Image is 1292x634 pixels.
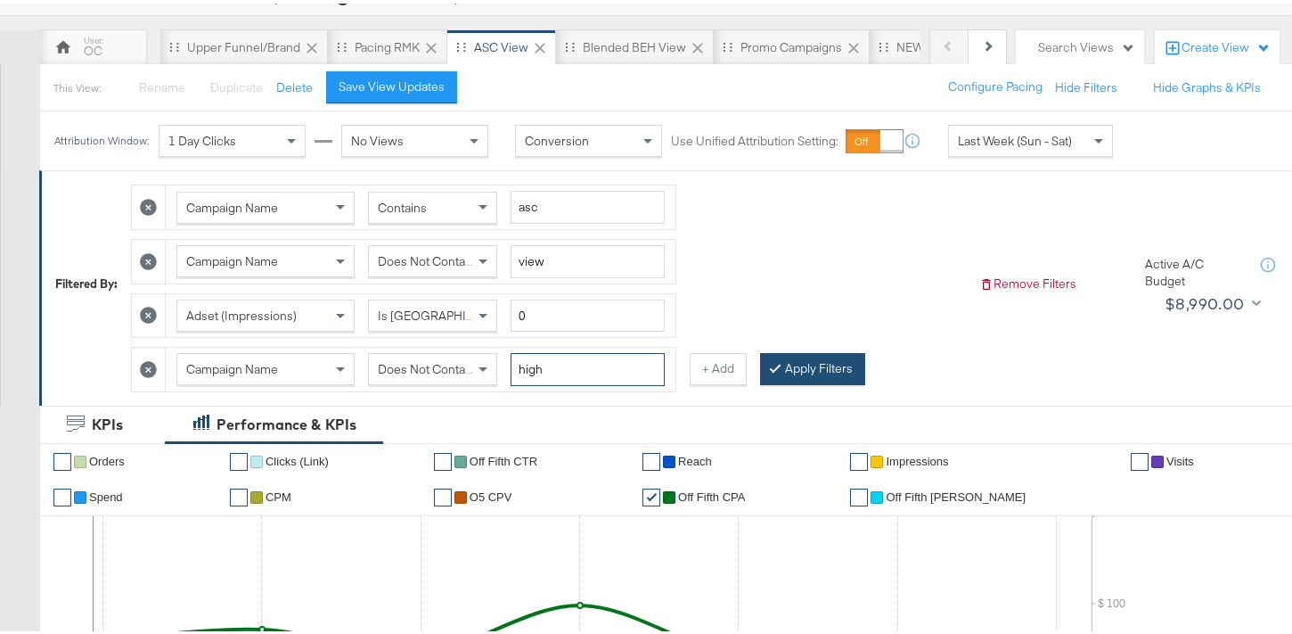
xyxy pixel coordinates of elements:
[678,487,745,500] span: off fifth CPA
[474,36,528,53] div: ASC View
[230,485,248,503] a: ✔
[186,358,278,374] span: Campaign Name
[1038,36,1135,53] div: Search Views
[186,304,297,320] span: Adset (Impressions)
[1157,286,1264,315] button: $8,990.00
[886,487,1026,500] span: Off Fifth [PERSON_NAME]
[186,196,278,212] span: Campaign Name
[936,68,1055,100] button: Configure Pacing
[850,485,868,503] a: ✔
[217,411,356,432] div: Performance & KPIs
[53,485,71,503] a: ✔
[89,451,125,465] span: Orders
[642,485,660,503] a: ✔
[678,451,712,465] span: Reach
[55,272,118,289] div: Filtered By:
[1055,76,1117,93] button: Hide Filters
[355,36,420,53] div: Pacing RMK
[378,196,427,212] span: Contains
[53,78,101,92] div: This View:
[979,272,1076,289] button: Remove Filters
[511,242,665,275] input: Enter a search term
[511,350,665,383] input: Enter a search term
[1182,36,1271,54] div: Create View
[266,487,291,500] span: CPM
[1131,449,1149,467] a: ✔
[1166,451,1194,465] span: Visits
[168,129,236,145] span: 1 Day Clicks
[690,350,747,382] button: + Add
[886,451,948,465] span: Impressions
[850,449,868,467] a: ✔
[337,38,347,48] div: Drag to reorder tab
[378,250,475,266] span: Does Not Contain
[740,36,842,53] div: Promo Campaigns
[1145,252,1243,285] div: Active A/C Budget
[378,304,514,320] span: Is [GEOGRAPHIC_DATA]
[434,449,452,467] a: ✔
[187,36,300,53] div: Upper Funnel/Brand
[456,38,466,48] div: Drag to reorder tab
[525,129,589,145] span: Conversion
[84,39,102,56] div: OC
[266,451,329,465] span: Clicks (Link)
[671,129,838,146] label: Use Unified Attribution Setting:
[186,250,278,266] span: Campaign Name
[169,38,179,48] div: Drag to reorder tab
[210,76,263,92] span: Duplicate
[470,487,512,500] span: O5 CPV
[511,187,665,220] input: Enter a search term
[723,38,732,48] div: Drag to reorder tab
[958,129,1072,145] span: Last Week (Sun - Sat)
[896,36,1026,53] div: NEW O5 Weekly Report
[326,68,457,100] button: Save View Updates
[92,411,123,432] div: KPIs
[642,449,660,467] a: ✔
[1165,287,1245,314] div: $8,990.00
[378,358,475,374] span: Does Not Contain
[1153,76,1261,93] button: Hide Graphs & KPIs
[276,76,313,93] button: Delete
[565,38,575,48] div: Drag to reorder tab
[89,487,123,500] span: Spend
[583,36,686,53] div: Blended BEH View
[53,131,150,144] div: Attribution Window:
[511,296,665,329] input: Enter a number
[139,76,185,92] span: Rename
[339,75,445,92] div: Save View Updates
[351,129,404,145] span: No Views
[230,449,248,467] a: ✔
[470,451,537,465] span: Off Fifth CTR
[434,485,452,503] a: ✔
[879,38,888,48] div: Drag to reorder tab
[760,350,865,382] button: Apply Filters
[53,449,71,467] a: ✔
